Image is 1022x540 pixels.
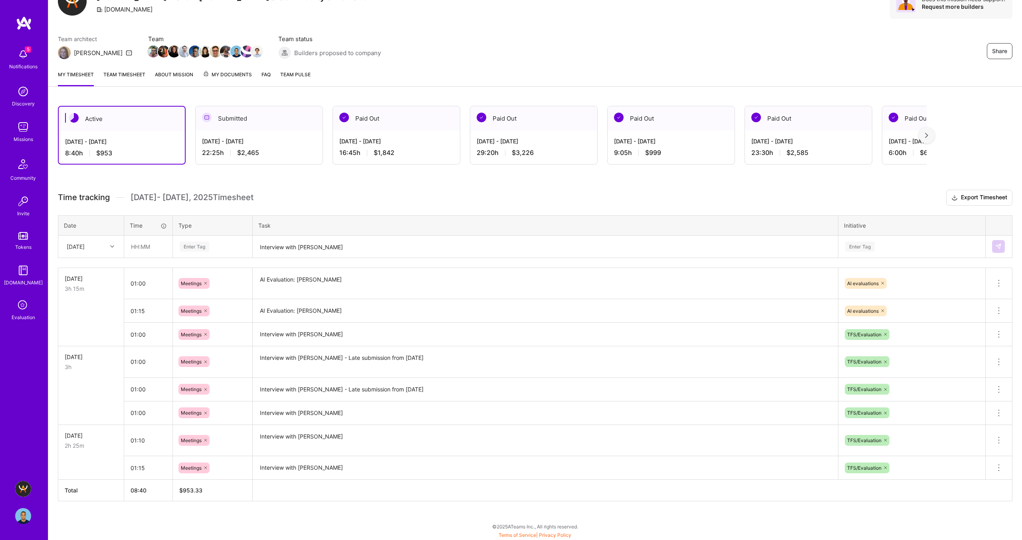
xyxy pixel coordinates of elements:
[15,83,31,99] img: discovery
[645,149,661,157] span: $999
[254,457,837,479] textarea: Interview with [PERSON_NAME]
[65,274,117,283] div: [DATE]
[124,457,172,478] input: HH:MM
[179,45,190,58] a: Team Member Avatar
[147,46,159,58] img: Team Member Avatar
[74,49,123,57] div: [PERSON_NAME]
[190,45,200,58] a: Team Member Avatar
[200,45,210,58] a: Team Member Avatar
[58,46,71,59] img: Team Architect
[96,5,153,14] div: [DOMAIN_NAME]
[15,46,31,62] img: bell
[751,113,761,122] img: Paid Out
[847,386,881,392] span: TFS/Evaluation
[65,149,178,157] div: 8:40 h
[847,437,881,443] span: TFS/Evaluation
[65,441,117,450] div: 2h 25m
[169,45,179,58] a: Team Member Avatar
[951,194,958,202] i: icon Download
[278,46,291,59] img: Builders proposed to company
[202,113,212,122] img: Submitted
[199,46,211,58] img: Team Member Avatar
[69,113,79,123] img: Active
[241,46,253,58] img: Team Member Avatar
[181,410,202,416] span: Meetings
[58,215,124,235] th: Date
[847,359,881,365] span: TFS/Evaluation
[15,481,31,497] img: A.Team - Grow A.Team's Community & Demand
[180,240,209,253] div: Enter Tag
[254,379,837,401] textarea: Interview with [PERSON_NAME] - Late submission from [DATE]
[124,402,172,423] input: HH:MM
[614,113,624,122] img: Paid Out
[203,70,252,79] span: My Documents
[181,437,202,443] span: Meetings
[608,106,735,131] div: Paid Out
[253,215,838,235] th: Task
[539,532,571,538] a: Privacy Policy
[254,324,837,345] textarea: Interview with [PERSON_NAME]
[786,149,808,157] span: $2,585
[179,487,202,494] span: $ 953.33
[922,3,1006,10] div: Request more builders
[889,113,898,122] img: Paid Out
[48,516,1022,536] div: © 2025 ATeams Inc., All rights reserved.
[254,347,837,377] textarea: Interview with [PERSON_NAME] - Late submission from [DATE]
[181,308,202,314] span: Meetings
[178,46,190,58] img: Team Member Avatar
[65,363,117,371] div: 3h
[847,332,881,337] span: TFS/Evaluation
[17,209,30,218] div: Invite
[745,106,872,131] div: Paid Out
[59,107,185,131] div: Active
[278,35,381,43] span: Team status
[124,430,172,451] input: HH:MM
[889,149,1003,157] div: 6:00 h
[946,190,1012,206] button: Export Timesheet
[125,236,172,257] input: HH:MM
[614,149,728,157] div: 9:05 h
[477,149,591,157] div: 29:20 h
[261,70,271,86] a: FAQ
[203,70,252,86] a: My Documents
[103,70,145,86] a: Team timesheet
[12,313,35,322] div: Evaluation
[181,280,202,286] span: Meetings
[189,46,201,58] img: Team Member Avatar
[237,149,259,157] span: $2,465
[847,308,879,314] span: AI evaluations
[499,532,571,538] span: |
[25,46,31,53] span: 5
[339,137,454,145] div: [DATE] - [DATE]
[280,70,311,86] a: Team Pulse
[148,35,262,43] span: Team
[995,243,1002,250] img: Submit
[987,43,1012,59] button: Share
[15,508,31,524] img: User Avatar
[15,262,31,278] img: guide book
[9,62,38,71] div: Notifications
[65,431,117,440] div: [DATE]
[96,6,103,13] i: icon CompanyGray
[110,244,114,248] i: icon Chevron
[220,46,232,58] img: Team Member Avatar
[242,45,252,58] a: Team Member Avatar
[67,242,85,251] div: [DATE]
[173,215,253,235] th: Type
[181,386,202,392] span: Meetings
[882,106,1009,131] div: Paid Out
[925,133,928,138] img: right
[15,243,32,251] div: Tokens
[18,232,28,240] img: tokens
[333,106,460,131] div: Paid Out
[280,71,311,77] span: Team Pulse
[4,278,43,287] div: [DOMAIN_NAME]
[124,379,172,400] input: HH:MM
[13,508,33,524] a: User Avatar
[181,359,202,365] span: Meetings
[124,273,172,294] input: HH:MM
[294,49,381,57] span: Builders proposed to company
[168,46,180,58] img: Team Member Avatar
[210,45,221,58] a: Team Member Avatar
[847,410,881,416] span: TFS/Evaluation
